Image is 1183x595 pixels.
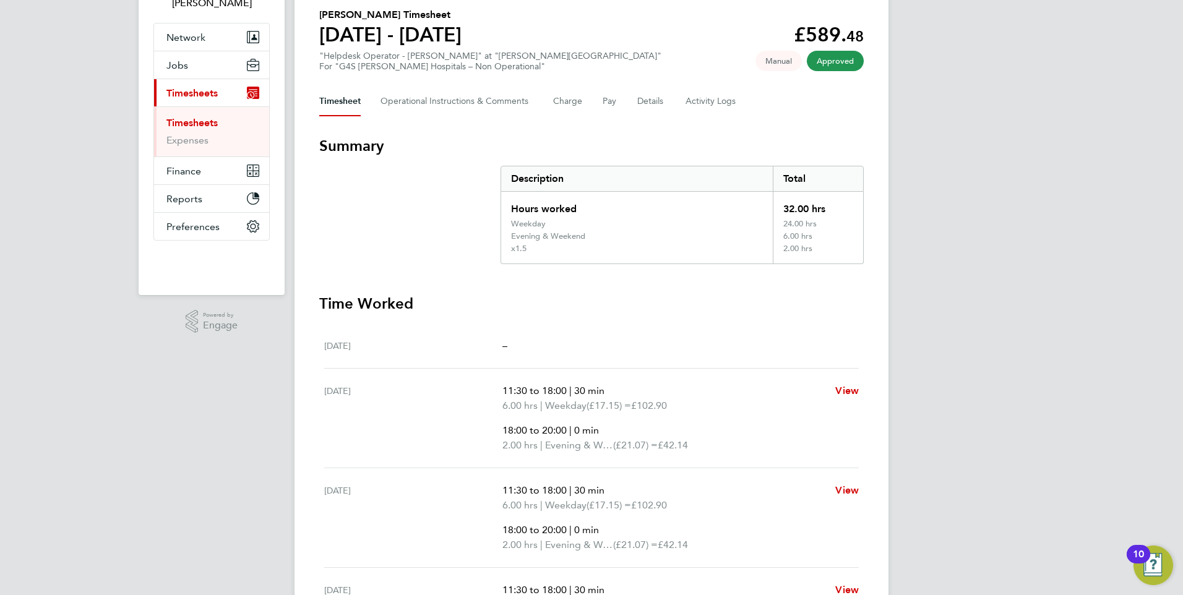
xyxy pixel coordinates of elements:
[540,539,543,550] span: |
[603,87,617,116] button: Pay
[835,385,859,396] span: View
[319,61,661,72] div: For "G4S [PERSON_NAME] Hospitals – Non Operational"
[569,524,572,536] span: |
[324,483,502,552] div: [DATE]
[773,166,863,191] div: Total
[319,294,864,314] h3: Time Worked
[574,524,599,536] span: 0 min
[502,424,567,436] span: 18:00 to 20:00
[773,231,863,244] div: 6.00 hrs
[773,219,863,231] div: 24.00 hrs
[319,7,462,22] h2: [PERSON_NAME] Timesheet
[166,87,218,99] span: Timesheets
[835,483,859,498] a: View
[631,499,667,511] span: £102.90
[166,193,202,205] span: Reports
[658,539,688,550] span: £42.14
[540,439,543,451] span: |
[502,400,538,411] span: 6.00 hrs
[502,484,567,496] span: 11:30 to 18:00
[807,51,864,71] span: This timesheet has been approved.
[613,439,658,451] span: (£21.07) =
[569,385,572,396] span: |
[153,253,270,273] a: Go to home page
[540,499,543,511] span: |
[569,484,572,496] span: |
[154,213,269,240] button: Preferences
[511,231,585,241] div: Evening & Weekend
[319,136,864,156] h3: Summary
[154,24,269,51] button: Network
[502,340,507,351] span: –
[545,438,613,453] span: Evening & Weekend
[794,23,864,46] app-decimal: £589.
[203,320,238,331] span: Engage
[154,185,269,212] button: Reports
[166,117,218,129] a: Timesheets
[154,157,269,184] button: Finance
[324,383,502,453] div: [DATE]
[502,524,567,536] span: 18:00 to 20:00
[166,59,188,71] span: Jobs
[574,385,604,396] span: 30 min
[511,219,546,229] div: Weekday
[501,192,773,219] div: Hours worked
[324,338,502,353] div: [DATE]
[755,51,802,71] span: This timesheet was manually created.
[154,79,269,106] button: Timesheets
[1133,554,1144,570] div: 10
[319,51,661,72] div: "Helpdesk Operator - [PERSON_NAME]" at "[PERSON_NAME][GEOGRAPHIC_DATA]"
[658,439,688,451] span: £42.14
[511,244,527,254] div: x1.5
[166,134,209,146] a: Expenses
[587,400,631,411] span: (£17.15) =
[545,537,613,552] span: Evening & Weekend
[186,310,238,333] a: Powered byEngage
[835,383,859,398] a: View
[540,400,543,411] span: |
[502,499,538,511] span: 6.00 hrs
[501,166,773,191] div: Description
[686,87,738,116] button: Activity Logs
[637,87,666,116] button: Details
[574,484,604,496] span: 30 min
[773,244,863,263] div: 2.00 hrs
[203,310,238,320] span: Powered by
[569,424,572,436] span: |
[501,166,864,264] div: Summary
[319,87,361,116] button: Timesheet
[631,400,667,411] span: £102.90
[502,385,567,396] span: 11:30 to 18:00
[587,499,631,511] span: (£17.15) =
[613,539,658,550] span: (£21.07) =
[574,424,599,436] span: 0 min
[545,498,587,513] span: Weekday
[154,253,270,273] img: fastbook-logo-retina.png
[154,51,269,79] button: Jobs
[166,221,220,233] span: Preferences
[846,27,864,45] span: 48
[835,484,859,496] span: View
[166,165,201,177] span: Finance
[154,106,269,156] div: Timesheets
[166,32,205,43] span: Network
[1134,546,1173,585] button: Open Resource Center, 10 new notifications
[773,192,863,219] div: 32.00 hrs
[553,87,583,116] button: Charge
[319,22,462,47] h1: [DATE] - [DATE]
[545,398,587,413] span: Weekday
[502,439,538,451] span: 2.00 hrs
[502,539,538,550] span: 2.00 hrs
[381,87,533,116] button: Operational Instructions & Comments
